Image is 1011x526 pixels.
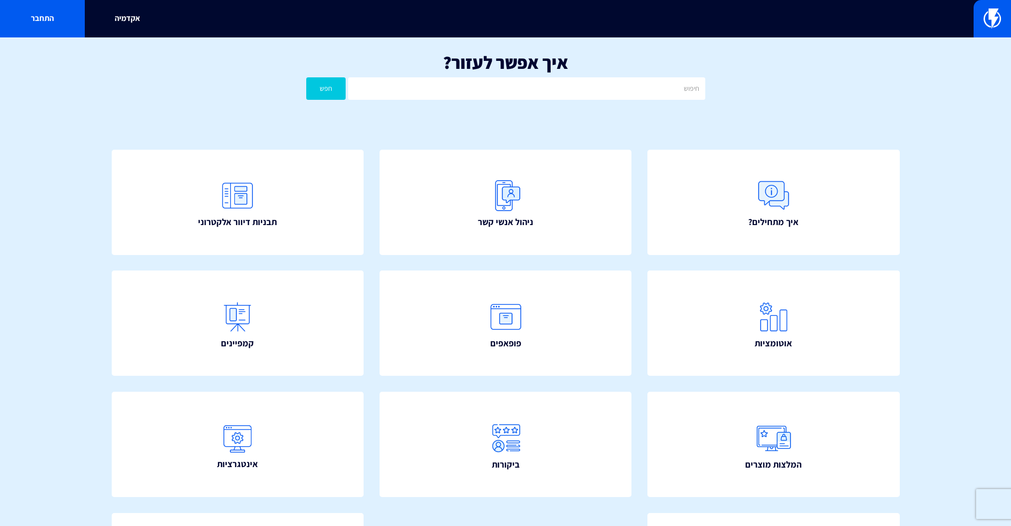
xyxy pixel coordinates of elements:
[112,270,364,376] a: קמפיינים
[281,7,730,30] input: חיפוש מהיר...
[490,337,521,350] span: פופאפים
[380,150,632,255] a: ניהול אנשי קשר
[748,216,799,229] span: איך מתחילים?
[15,52,996,72] h1: איך אפשר לעזור?
[478,216,533,229] span: ניהול אנשי קשר
[492,458,520,471] span: ביקורות
[380,392,632,497] a: ביקורות
[647,150,900,255] a: איך מתחילים?
[380,270,632,376] a: פופאפים
[217,458,258,471] span: אינטגרציות
[112,392,364,497] a: אינטגרציות
[745,458,802,471] span: המלצות מוצרים
[221,337,254,350] span: קמפיינים
[647,270,900,376] a: אוטומציות
[198,216,277,229] span: תבניות דיוור אלקטרוני
[306,77,346,100] button: חפש
[112,150,364,255] a: תבניות דיוור אלקטרוני
[348,77,705,100] input: חיפוש
[647,392,900,497] a: המלצות מוצרים
[755,337,792,350] span: אוטומציות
